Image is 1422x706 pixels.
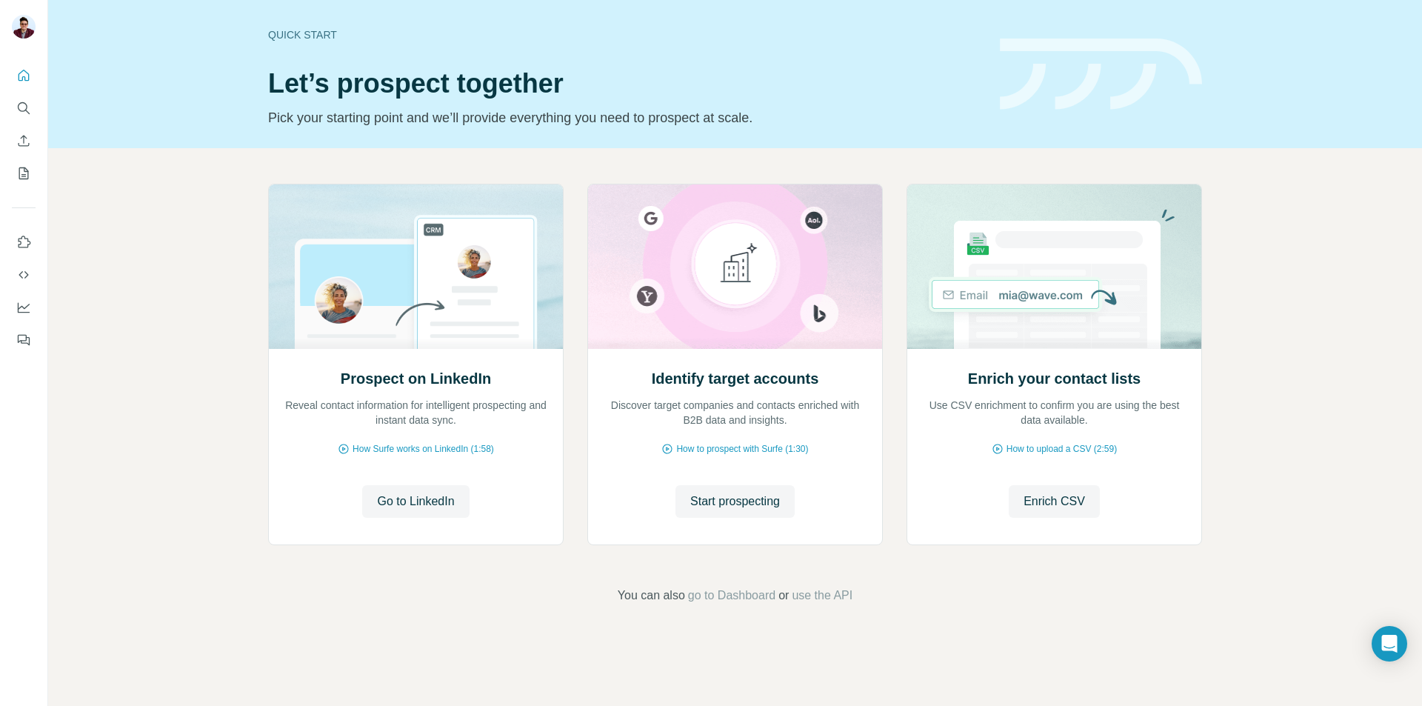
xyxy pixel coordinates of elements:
[907,184,1202,349] img: Enrich your contact lists
[268,184,564,349] img: Prospect on LinkedIn
[652,368,819,389] h2: Identify target accounts
[922,398,1186,427] p: Use CSV enrichment to confirm you are using the best data available.
[12,327,36,353] button: Feedback
[284,398,548,427] p: Reveal contact information for intelligent prospecting and instant data sync.
[1372,626,1407,662] div: Open Intercom Messenger
[1024,493,1085,510] span: Enrich CSV
[268,107,982,128] p: Pick your starting point and we’ll provide everything you need to prospect at scale.
[1009,485,1100,518] button: Enrich CSV
[1007,442,1117,456] span: How to upload a CSV (2:59)
[12,15,36,39] img: Avatar
[12,95,36,121] button: Search
[778,587,789,605] span: or
[675,485,795,518] button: Start prospecting
[12,262,36,288] button: Use Surfe API
[688,587,775,605] button: go to Dashboard
[353,442,494,456] span: How Surfe works on LinkedIn (1:58)
[676,442,808,456] span: How to prospect with Surfe (1:30)
[12,294,36,321] button: Dashboard
[12,160,36,187] button: My lists
[618,587,685,605] span: You can also
[603,398,867,427] p: Discover target companies and contacts enriched with B2B data and insights.
[377,493,454,510] span: Go to LinkedIn
[792,587,852,605] button: use the API
[12,229,36,256] button: Use Surfe on LinkedIn
[968,368,1141,389] h2: Enrich your contact lists
[1000,39,1202,110] img: banner
[268,27,982,42] div: Quick start
[12,62,36,89] button: Quick start
[268,69,982,99] h1: Let’s prospect together
[12,127,36,154] button: Enrich CSV
[362,485,469,518] button: Go to LinkedIn
[341,368,491,389] h2: Prospect on LinkedIn
[587,184,883,349] img: Identify target accounts
[690,493,780,510] span: Start prospecting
